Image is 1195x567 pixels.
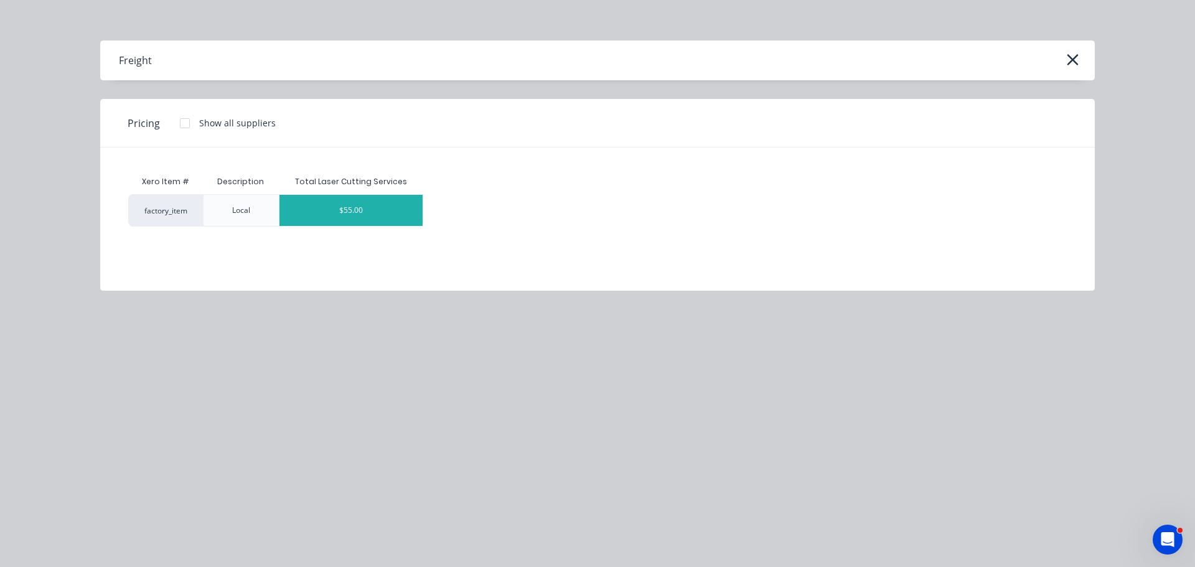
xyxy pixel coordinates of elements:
[119,53,152,68] div: Freight
[128,116,160,131] span: Pricing
[128,169,203,194] div: Xero Item #
[199,116,276,129] div: Show all suppliers
[128,194,203,227] div: factory_item
[295,176,407,187] div: Total Laser Cutting Services
[232,205,250,216] div: Local
[207,166,274,197] div: Description
[1153,525,1183,555] iframe: Intercom live chat
[279,195,423,226] div: $55.00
